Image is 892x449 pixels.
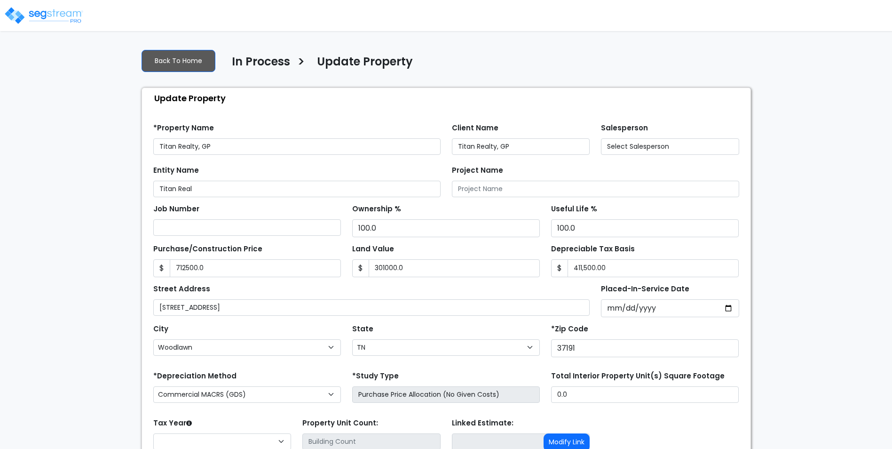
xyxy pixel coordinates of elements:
[153,123,214,134] label: *Property Name
[153,244,262,255] label: Purchase/Construction Price
[302,418,378,429] label: Property Unit Count:
[452,138,590,155] input: Client Name
[452,181,739,197] input: Project Name
[551,219,739,237] input: Depreciation
[310,55,413,75] a: Update Property
[153,324,168,335] label: City
[232,55,290,71] h4: In Process
[153,204,199,215] label: Job Number
[452,123,498,134] label: Client Name
[551,259,568,277] span: $
[568,259,739,277] input: 0.00
[551,324,588,335] label: *Zip Code
[551,204,597,215] label: Useful Life %
[369,259,540,277] input: Land Value
[317,55,413,71] h4: Update Property
[153,418,192,429] label: Tax Year
[352,259,369,277] span: $
[551,244,635,255] label: Depreciable Tax Basis
[601,123,648,134] label: Salesperson
[153,165,199,176] label: Entity Name
[170,259,341,277] input: Purchase or Construction Price
[4,6,84,25] img: logo_pro_r.png
[297,54,305,72] h3: >
[153,259,170,277] span: $
[352,371,399,382] label: *Study Type
[147,88,750,108] div: Update Property
[352,204,401,215] label: Ownership %
[352,324,373,335] label: State
[153,284,210,295] label: Street Address
[153,371,237,382] label: *Depreciation Method
[601,284,689,295] label: Placed-In-Service Date
[153,299,590,316] input: Street Address
[153,181,441,197] input: Entity Name
[551,386,739,403] input: total square foot
[452,165,503,176] label: Project Name
[142,50,215,72] a: Back To Home
[452,418,513,429] label: Linked Estimate:
[551,371,725,382] label: Total Interior Property Unit(s) Square Footage
[551,339,739,357] input: Zip Code
[225,55,290,75] a: In Process
[352,219,540,237] input: Ownership
[352,244,394,255] label: Land Value
[153,138,441,155] input: Property Name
